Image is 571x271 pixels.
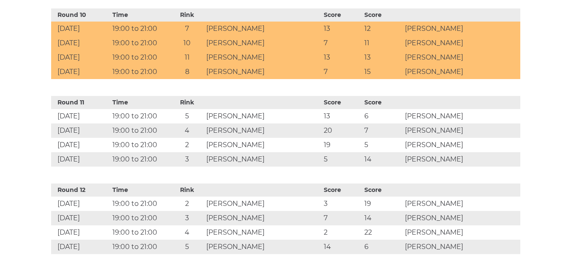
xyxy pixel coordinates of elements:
td: [PERSON_NAME] [403,240,520,254]
td: [PERSON_NAME] [403,50,520,65]
td: [DATE] [51,109,111,123]
td: 3 [170,211,204,225]
td: 7 [322,36,362,50]
td: 4 [170,123,204,138]
td: [DATE] [51,225,111,240]
td: 3 [322,197,362,211]
td: 19 [362,197,403,211]
td: 19:00 to 21:00 [110,123,170,138]
td: 8 [170,65,204,79]
th: Rink [170,8,204,22]
td: [PERSON_NAME] [204,65,322,79]
td: 11 [170,50,204,65]
td: [PERSON_NAME] [204,50,322,65]
td: [PERSON_NAME] [403,211,520,225]
td: 20 [322,123,362,138]
td: 15 [362,65,403,79]
td: [PERSON_NAME] [403,22,520,36]
td: [PERSON_NAME] [403,36,520,50]
td: 7 [322,65,362,79]
td: 7 [362,123,403,138]
td: 19 [322,138,362,152]
td: [DATE] [51,65,111,79]
td: [DATE] [51,211,111,225]
td: [PERSON_NAME] [204,197,322,211]
th: Score [322,8,362,22]
td: [PERSON_NAME] [204,225,322,240]
td: 2 [170,138,204,152]
td: [DATE] [51,240,111,254]
th: Score [362,183,403,197]
td: [DATE] [51,50,111,65]
td: 19:00 to 21:00 [110,240,170,254]
th: Time [110,96,170,109]
td: [PERSON_NAME] [403,65,520,79]
td: 13 [322,50,362,65]
td: 13 [322,109,362,123]
td: 7 [322,211,362,225]
th: Time [110,183,170,197]
th: Rink [170,96,204,109]
td: 19:00 to 21:00 [110,152,170,167]
td: 19:00 to 21:00 [110,50,170,65]
td: 14 [322,240,362,254]
td: [PERSON_NAME] [204,123,322,138]
td: 19:00 to 21:00 [110,211,170,225]
td: [PERSON_NAME] [204,152,322,167]
td: 19:00 to 21:00 [110,225,170,240]
td: [PERSON_NAME] [403,152,520,167]
td: 5 [170,240,204,254]
td: 13 [322,22,362,36]
th: Score [362,8,403,22]
td: 19:00 to 21:00 [110,109,170,123]
td: 22 [362,225,403,240]
th: Time [110,8,170,22]
th: Score [322,96,362,109]
td: 5 [362,138,403,152]
th: Rink [170,183,204,197]
td: 11 [362,36,403,50]
td: [DATE] [51,138,111,152]
td: [PERSON_NAME] [204,109,322,123]
td: 2 [322,225,362,240]
td: 10 [170,36,204,50]
td: [PERSON_NAME] [403,197,520,211]
td: [PERSON_NAME] [403,138,520,152]
td: [DATE] [51,22,111,36]
td: 19:00 to 21:00 [110,65,170,79]
td: [DATE] [51,197,111,211]
td: 19:00 to 21:00 [110,36,170,50]
th: Round 11 [51,96,111,109]
td: 19:00 to 21:00 [110,197,170,211]
td: [DATE] [51,152,111,167]
td: [PERSON_NAME] [204,138,322,152]
td: 6 [362,109,403,123]
td: 7 [170,22,204,36]
td: 4 [170,225,204,240]
td: 2 [170,197,204,211]
td: 5 [322,152,362,167]
th: Round 12 [51,183,111,197]
td: 13 [362,50,403,65]
td: [PERSON_NAME] [204,36,322,50]
td: 3 [170,152,204,167]
td: [PERSON_NAME] [403,225,520,240]
td: 19:00 to 21:00 [110,22,170,36]
td: [PERSON_NAME] [403,123,520,138]
td: 6 [362,240,403,254]
td: 14 [362,152,403,167]
td: 12 [362,22,403,36]
td: [PERSON_NAME] [204,240,322,254]
td: 19:00 to 21:00 [110,138,170,152]
td: [DATE] [51,123,111,138]
td: 14 [362,211,403,225]
td: [PERSON_NAME] [204,211,322,225]
td: [DATE] [51,36,111,50]
td: [PERSON_NAME] [204,22,322,36]
th: Score [362,96,403,109]
th: Score [322,183,362,197]
td: 5 [170,109,204,123]
td: [PERSON_NAME] [403,109,520,123]
th: Round 10 [51,8,111,22]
